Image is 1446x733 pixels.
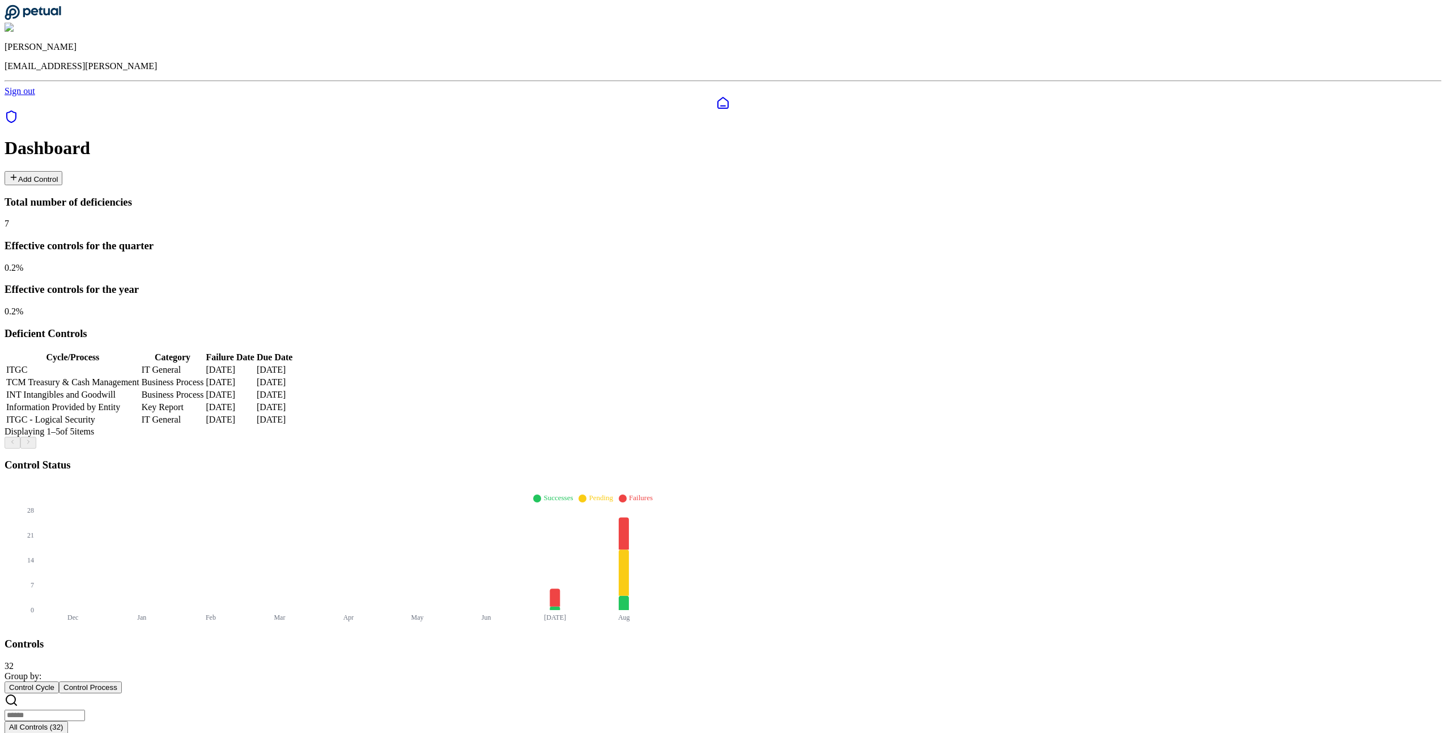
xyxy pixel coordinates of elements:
tspan: 14 [27,556,34,564]
th: Failure Date [205,352,254,363]
tspan: Dec [67,613,78,621]
td: [DATE] [256,389,294,400]
td: Business Process [141,377,205,388]
h3: Control Status [5,459,1441,471]
th: Cycle/Process [6,352,140,363]
h3: Total number of deficiencies [5,196,1441,208]
tspan: Feb [206,613,216,621]
a: Go to Dashboard [5,12,61,22]
td: [DATE] [256,402,294,413]
td: ITGC [6,364,140,376]
tspan: 21 [27,531,34,539]
tspan: [DATE] [544,613,566,621]
a: Sign out [5,86,35,96]
a: SOC [5,110,1441,126]
span: 32 [5,661,14,671]
span: All Controls (32) [9,723,63,731]
button: Add Control [5,171,62,185]
h3: Deficient Controls [5,327,1441,340]
img: Shekhar Khedekar [5,23,81,33]
td: [DATE] [205,402,254,413]
td: Information Provided by Entity [6,402,140,413]
th: Due Date [256,352,294,363]
span: 7 [5,219,9,228]
h1: Dashboard [5,138,1441,159]
td: ITGC - Logical Security [6,414,140,425]
button: Previous [5,437,20,449]
h3: Controls [5,638,1441,650]
span: Displaying 1– 5 of 5 items [5,427,94,436]
p: [EMAIL_ADDRESS][PERSON_NAME] [5,61,1441,71]
span: 0.2 % [5,263,23,272]
tspan: Apr [343,613,354,621]
tspan: Mar [274,613,285,621]
td: [DATE] [205,377,254,388]
button: Control Process [59,681,122,693]
a: Dashboard [5,96,1441,110]
td: Key Report [141,402,205,413]
td: INT Intangibles and Goodwill [6,389,140,400]
span: Failures [629,493,653,502]
button: Next [20,437,36,449]
tspan: May [411,613,424,621]
th: Category [141,352,205,363]
td: IT General [141,414,205,425]
tspan: 7 [31,581,34,589]
span: 0.2 % [5,306,23,316]
td: [DATE] [205,389,254,400]
p: [PERSON_NAME] [5,42,1441,52]
td: Business Process [141,389,205,400]
button: Control Cycle [5,681,59,693]
td: [DATE] [205,364,254,376]
td: [DATE] [256,377,294,388]
td: IT General [141,364,205,376]
span: Group by: [5,671,41,681]
h3: Effective controls for the quarter [5,240,1441,252]
td: [DATE] [205,414,254,425]
tspan: 0 [31,606,34,614]
h3: Effective controls for the year [5,283,1441,296]
tspan: Aug [618,613,630,621]
span: Successes [543,493,573,502]
td: TCM Treasury & Cash Management [6,377,140,388]
span: Pending [589,493,613,502]
td: [DATE] [256,364,294,376]
tspan: 28 [27,506,34,514]
tspan: Jan [137,613,146,621]
tspan: Jun [482,613,491,621]
td: [DATE] [256,414,294,425]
